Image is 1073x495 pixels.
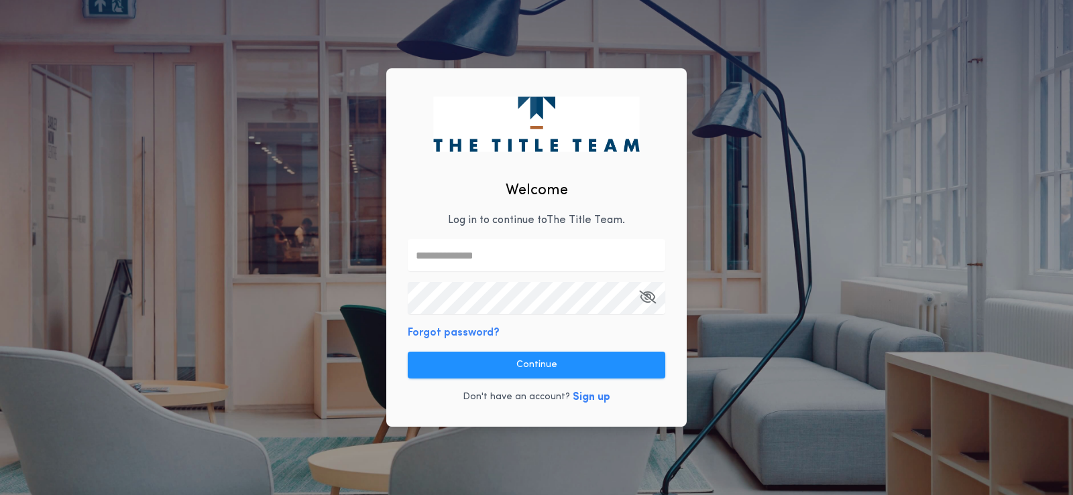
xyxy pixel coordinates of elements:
img: logo [433,96,639,151]
button: Sign up [573,389,610,405]
p: Don't have an account? [463,391,570,404]
button: Forgot password? [408,325,500,341]
h2: Welcome [506,180,568,202]
button: Continue [408,352,665,378]
p: Log in to continue to The Title Team . [448,212,625,228]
